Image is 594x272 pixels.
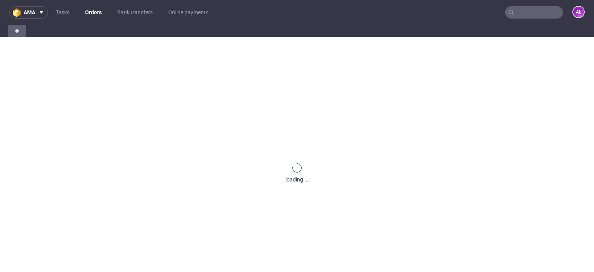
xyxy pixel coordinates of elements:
[285,176,309,183] div: loading ...
[113,6,157,19] a: Bank transfers
[51,6,74,19] a: Tasks
[80,6,106,19] a: Orders
[24,10,35,15] span: ama
[9,6,48,19] button: ama
[13,8,24,17] img: logo
[164,6,213,19] a: Online payments
[573,7,584,17] figcaption: AŁ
